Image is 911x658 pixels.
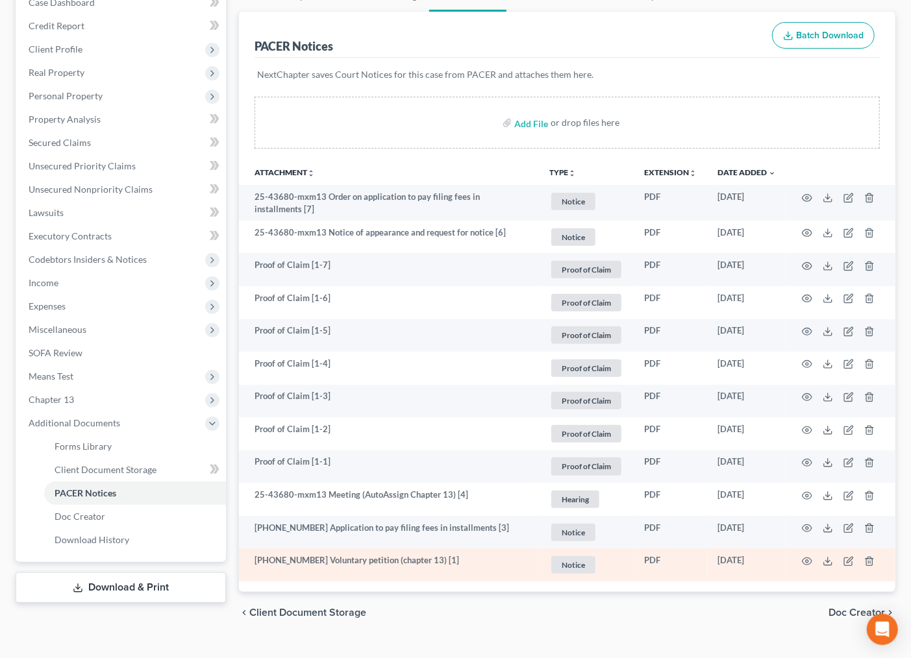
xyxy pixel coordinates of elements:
td: Proof of Claim [1-7] [239,253,539,286]
td: Proof of Claim [1-1] [239,450,539,483]
span: Chapter 13 [29,394,74,405]
span: Proof of Claim [551,425,621,443]
span: Lawsuits [29,207,64,218]
a: Download History [44,528,226,552]
a: Client Document Storage [44,458,226,481]
span: Proof of Claim [551,392,621,409]
td: [DATE] [707,483,786,516]
span: Doc Creator [829,607,885,618]
td: PDF [634,253,707,286]
td: PDF [634,483,707,516]
i: chevron_right [885,607,895,618]
span: Secured Claims [29,137,91,148]
td: [DATE] [707,253,786,286]
a: Forms Library [44,435,226,458]
td: 25-43680-mxm13 Notice of appearance and request for notice [6] [239,221,539,254]
span: Miscellaneous [29,324,86,335]
a: Lawsuits [18,201,226,225]
a: Proof of Claim [549,259,623,280]
td: Proof of Claim [1-2] [239,417,539,450]
a: Hearing [549,489,623,510]
i: unfold_more [689,169,697,177]
a: Secured Claims [18,131,226,154]
span: Client Profile [29,43,82,55]
span: Forms Library [55,441,112,452]
i: chevron_left [239,607,249,618]
td: [DATE] [707,548,786,581]
button: TYPEunfold_more [549,169,576,177]
span: Property Analysis [29,114,101,125]
td: 25-43680-mxm13 Meeting (AutoAssign Chapter 13) [4] [239,483,539,516]
td: PDF [634,548,707,581]
span: Hearing [551,491,599,508]
i: unfold_more [307,169,315,177]
div: Open Intercom Messenger [867,614,898,645]
a: Notice [549,554,623,576]
td: [DATE] [707,450,786,483]
span: Additional Documents [29,417,120,428]
a: Proof of Claim [549,456,623,477]
p: NextChapter saves Court Notices for this case from PACER and attaches them here. [257,68,877,81]
td: [DATE] [707,417,786,450]
span: Doc Creator [55,511,105,522]
td: Proof of Claim [1-3] [239,385,539,418]
td: PDF [634,185,707,221]
span: Credit Report [29,20,84,31]
span: Notice [551,556,595,574]
a: Proof of Claim [549,423,623,445]
span: Proof of Claim [551,326,621,344]
i: unfold_more [568,169,576,177]
td: Proof of Claim [1-5] [239,319,539,352]
span: Batch Download [796,30,864,41]
td: [DATE] [707,352,786,385]
td: PDF [634,221,707,254]
span: Client Document Storage [249,607,366,618]
td: [DATE] [707,185,786,221]
td: [PHONE_NUMBER] Application to pay filing fees in installments [3] [239,516,539,549]
a: Proof of Claim [549,292,623,313]
span: Notice [551,193,595,210]
a: Proof of Claim [549,390,623,411]
td: Proof of Claim [1-6] [239,286,539,319]
td: [DATE] [707,516,786,549]
button: Batch Download [772,22,875,49]
i: expand_more [768,169,776,177]
span: Proof of Claim [551,261,621,278]
a: Property Analysis [18,108,226,131]
span: Codebtors Insiders & Notices [29,254,147,265]
span: Expenses [29,300,66,311]
td: Proof of Claim [1-4] [239,352,539,385]
div: PACER Notices [255,38,333,54]
span: Unsecured Nonpriority Claims [29,184,153,195]
td: PDF [634,417,707,450]
td: 25-43680-mxm13 Order on application to pay filing fees in installments [7] [239,185,539,221]
td: [DATE] [707,385,786,418]
a: Credit Report [18,14,226,38]
span: SOFA Review [29,347,82,358]
span: Proof of Claim [551,294,621,311]
a: Unsecured Priority Claims [18,154,226,178]
td: PDF [634,352,707,385]
a: Download & Print [16,572,226,603]
a: SOFA Review [18,341,226,365]
td: PDF [634,385,707,418]
span: Personal Property [29,90,103,101]
span: Executory Contracts [29,230,112,241]
button: Doc Creator chevron_right [829,607,895,618]
td: PDF [634,516,707,549]
td: [DATE] [707,221,786,254]
span: Notice [551,228,595,246]
span: Notice [551,524,595,541]
a: Notice [549,191,623,212]
td: PDF [634,319,707,352]
span: Proof of Claim [551,457,621,475]
a: Extensionunfold_more [644,167,697,177]
a: Executory Contracts [18,225,226,248]
span: Real Property [29,67,84,78]
a: PACER Notices [44,481,226,505]
span: Download History [55,534,129,545]
div: or drop files here [551,116,619,129]
a: Proof of Claim [549,324,623,346]
a: Attachmentunfold_more [255,167,315,177]
span: Proof of Claim [551,359,621,377]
